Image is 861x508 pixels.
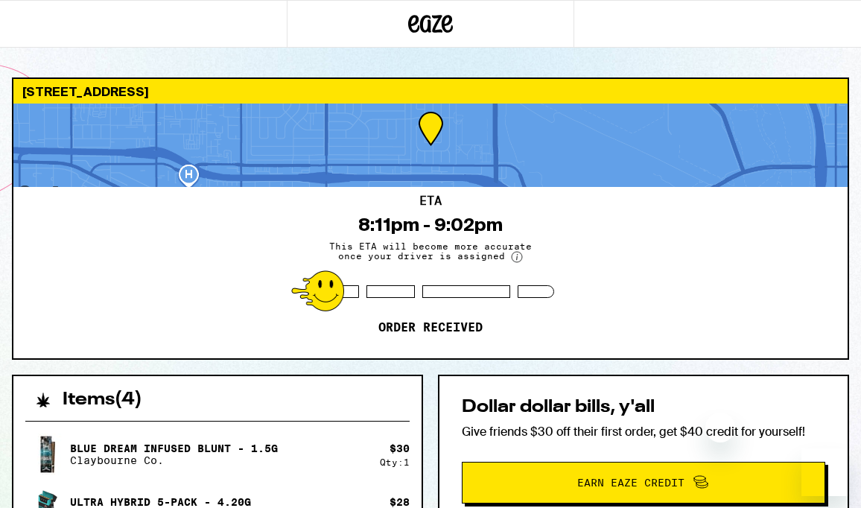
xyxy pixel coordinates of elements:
p: Blue Dream Infused Blunt - 1.5g [70,442,278,454]
div: $ 30 [390,442,410,454]
span: This ETA will become more accurate once your driver is assigned [319,241,542,263]
span: Earn Eaze Credit [577,477,684,488]
img: Blue Dream Infused Blunt - 1.5g [25,434,67,475]
h2: Dollar dollar bills, y'all [462,399,825,416]
h2: ETA [419,195,442,207]
div: 8:11pm - 9:02pm [358,215,503,235]
p: Give friends $30 off their first order, get $40 credit for yourself! [462,424,825,439]
p: Order received [378,320,483,335]
div: [STREET_ADDRESS] [13,79,848,104]
h2: Items ( 4 ) [63,391,142,409]
div: $ 28 [390,496,410,508]
div: Qty: 1 [380,457,410,467]
button: Earn Eaze Credit [462,462,825,504]
p: Claybourne Co. [70,454,278,466]
iframe: Close message [705,413,735,442]
iframe: Button to launch messaging window [801,448,849,496]
p: Ultra Hybrid 5-Pack - 4.20g [70,496,251,508]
